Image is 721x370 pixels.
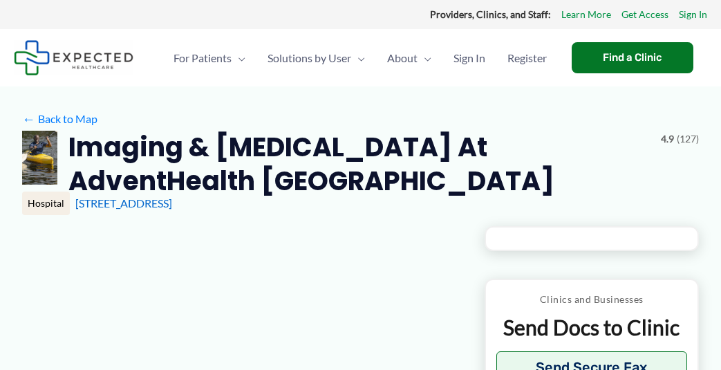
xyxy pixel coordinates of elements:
a: Sign In [442,34,496,82]
a: Get Access [621,6,668,24]
span: For Patients [174,34,232,82]
a: Learn More [561,6,611,24]
a: For PatientsMenu Toggle [162,34,256,82]
span: Register [507,34,547,82]
a: AboutMenu Toggle [376,34,442,82]
span: Menu Toggle [418,34,431,82]
span: Sign In [453,34,485,82]
nav: Primary Site Navigation [162,34,558,82]
a: Solutions by UserMenu Toggle [256,34,376,82]
strong: Providers, Clinics, and Staff: [430,8,551,20]
a: [STREET_ADDRESS] [75,196,172,210]
img: Expected Healthcare Logo - side, dark font, small [14,40,133,75]
a: Sign In [679,6,707,24]
span: (127) [677,130,699,148]
div: Hospital [22,192,70,215]
span: Solutions by User [268,34,351,82]
a: Register [496,34,558,82]
p: Clinics and Businesses [496,290,687,308]
span: 4.9 [661,130,674,148]
a: Find a Clinic [572,42,693,73]
span: ← [22,112,35,125]
span: Menu Toggle [351,34,365,82]
a: ←Back to Map [22,109,97,129]
h2: Imaging & [MEDICAL_DATA] at AdventHealth [GEOGRAPHIC_DATA] [68,130,650,198]
span: Menu Toggle [232,34,245,82]
p: Send Docs to Clinic [496,314,687,341]
span: About [387,34,418,82]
